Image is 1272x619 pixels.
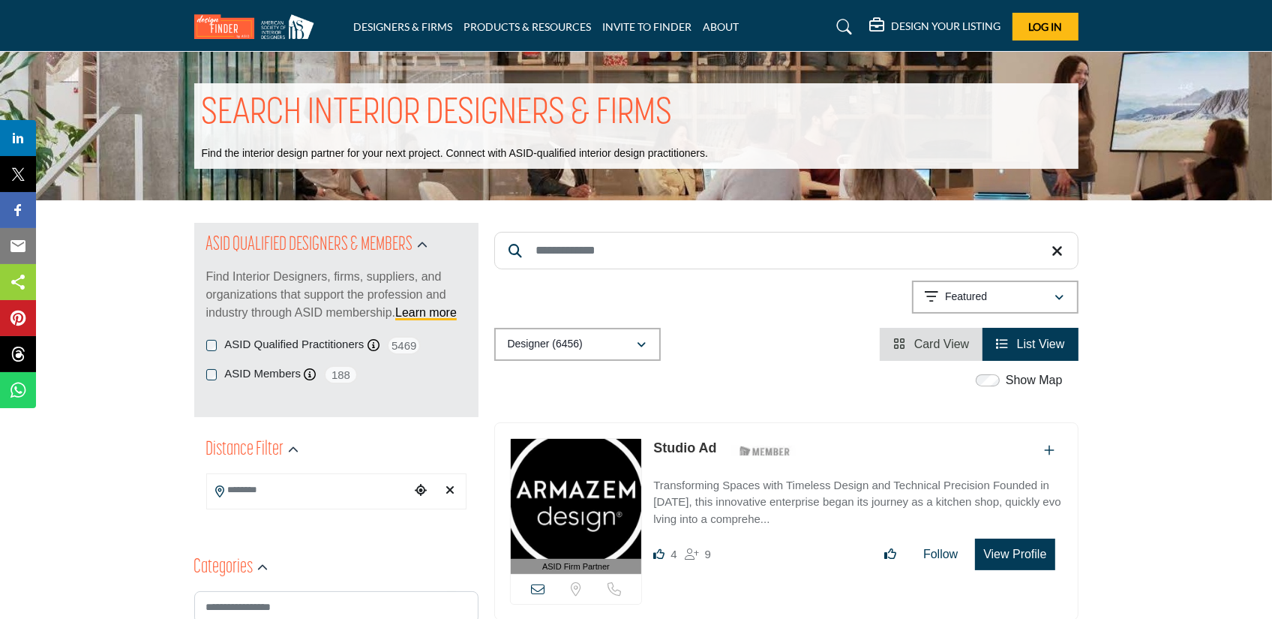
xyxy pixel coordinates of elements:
[653,468,1062,528] a: Transforming Spaces with Timeless Design and Technical Precision Founded in [DATE], this innovati...
[670,548,676,560] span: 4
[703,20,739,33] a: ABOUT
[511,439,642,559] img: Studio Ad
[731,442,799,461] img: ASID Members Badge Icon
[207,476,409,505] input: Search Location
[206,437,284,464] h2: Distance Filter
[982,328,1078,361] li: List View
[206,232,413,259] h2: ASID QUALIFIED DESIGNERS & MEMBERS
[206,369,217,380] input: ASID Members checkbox
[874,539,906,569] button: Like listing
[387,336,421,355] span: 5469
[893,338,969,350] a: View Card
[880,328,982,361] li: Card View
[1045,444,1055,457] a: Add To List
[511,439,642,575] a: ASID Firm Partner
[912,281,1078,314] button: Featured
[1006,371,1063,389] label: Show Map
[602,20,692,33] a: INVITE TO FINDER
[653,440,716,455] a: Studio Ad
[1012,13,1078,41] button: Log In
[913,539,967,569] button: Follow
[653,438,716,458] p: Studio Ad
[439,475,462,507] div: Clear search location
[822,15,862,39] a: Search
[194,14,322,39] img: Site Logo
[870,18,1001,36] div: DESIGN YOUR LISTING
[463,20,591,33] a: PRODUCTS & RESOURCES
[542,560,610,573] span: ASID Firm Partner
[1028,20,1062,33] span: Log In
[996,338,1064,350] a: View List
[914,338,970,350] span: Card View
[945,290,987,305] p: Featured
[353,20,452,33] a: DESIGNERS & FIRMS
[194,554,253,581] h2: Categories
[975,539,1054,570] button: View Profile
[324,365,358,384] span: 188
[206,340,217,351] input: ASID Qualified Practitioners checkbox
[1017,338,1065,350] span: List View
[409,475,432,507] div: Choose your current location
[653,548,664,560] i: Likes
[206,268,466,322] p: Find Interior Designers, firms, suppliers, and organizations that support the profession and indu...
[892,20,1001,33] h5: DESIGN YOUR LISTING
[202,146,708,161] p: Find the interior design partner for your next project. Connect with ASID-qualified interior desi...
[508,337,583,352] p: Designer (6456)
[653,477,1062,528] p: Transforming Spaces with Timeless Design and Technical Precision Founded in [DATE], this innovati...
[705,548,711,560] span: 9
[494,232,1078,269] input: Search Keyword
[494,328,661,361] button: Designer (6456)
[224,336,364,353] label: ASID Qualified Practitioners
[685,545,711,563] div: Followers
[224,365,301,383] label: ASID Members
[202,91,673,137] h1: SEARCH INTERIOR DESIGNERS & FIRMS
[395,306,457,319] a: Learn more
